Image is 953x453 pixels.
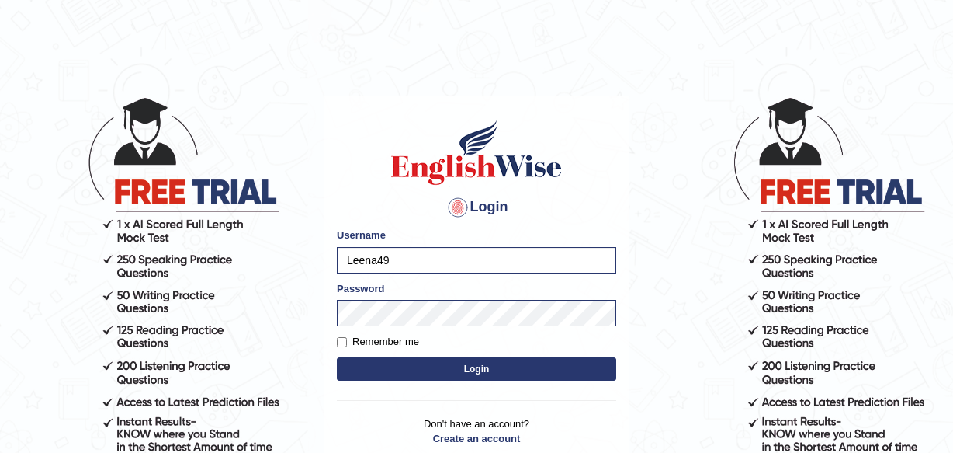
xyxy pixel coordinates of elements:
[337,357,616,381] button: Login
[337,281,384,296] label: Password
[388,117,565,187] img: Logo of English Wise sign in for intelligent practice with AI
[337,337,347,347] input: Remember me
[337,195,616,220] h4: Login
[337,334,419,350] label: Remember me
[337,431,616,446] a: Create an account
[337,228,386,242] label: Username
